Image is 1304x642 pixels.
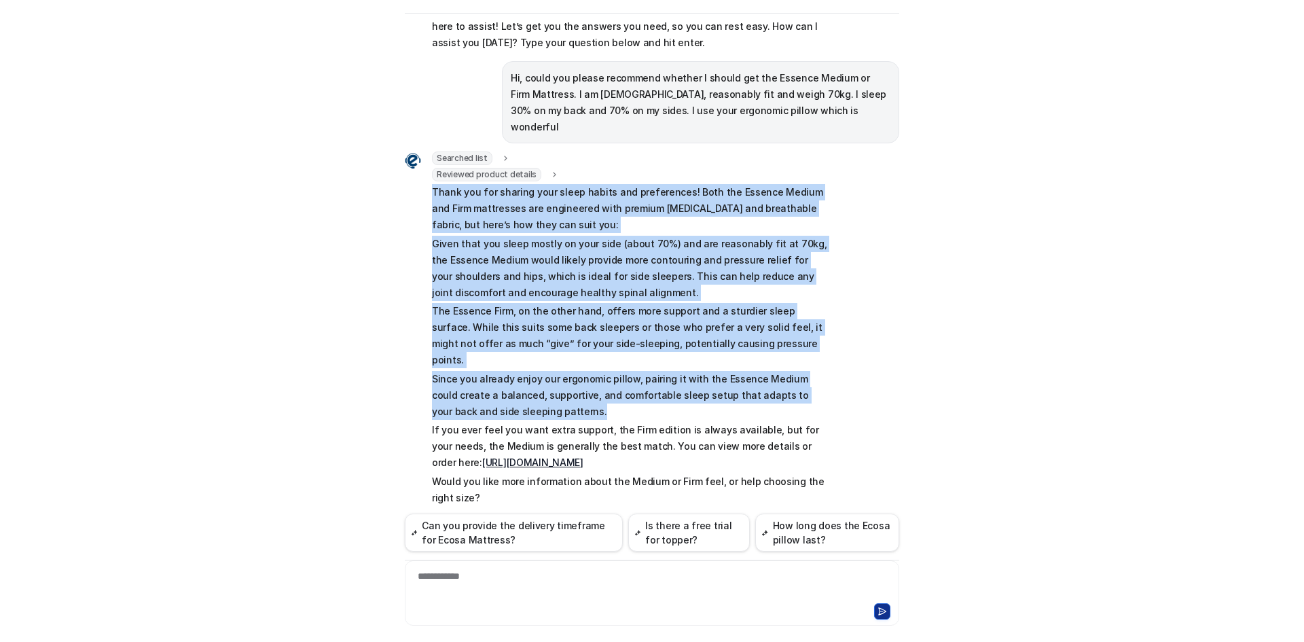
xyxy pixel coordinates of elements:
button: How long does the Ecosa pillow last? [755,514,899,552]
p: Since you already enjoy our ergonomic pillow, pairing it with the Essence Medium could create a b... [432,371,829,420]
span: Searched list [432,151,492,165]
img: Widget [405,153,421,169]
span: Reviewed product details [432,168,541,181]
a: [URL][DOMAIN_NAME] [482,457,583,468]
button: Can you provide the delivery timeframe for Ecosa Mattress? [405,514,623,552]
button: Is there a free trial for topper? [628,514,750,552]
p: The Essence Firm, on the other hand, offers more support and a sturdier sleep surface. While this... [432,303,829,368]
p: Hi, could you please recommend whether I should get the Essence Medium or Firm Mattress. I am [DE... [511,70,890,135]
p: Given that you sleep mostly on your side (about 70%) and are reasonably fit at 70kg, the Essence ... [432,236,829,301]
p: Thank you for sharing your sleep habits and preferences! Both the Essence Medium and Firm mattres... [432,184,829,233]
p: If you ever feel you want extra support, the Firm edition is always available, but for your needs... [432,422,829,471]
p: Would you like more information about the Medium or Firm feel, or help choosing the right size? [432,474,829,506]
